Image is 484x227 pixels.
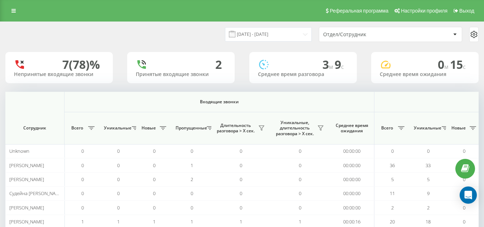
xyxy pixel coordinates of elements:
span: 1 [81,218,84,225]
div: Отдел/Сотрудник [323,32,409,38]
div: Непринятые входящие звонки [14,71,104,77]
span: [PERSON_NAME] [9,218,44,225]
span: 0 [299,204,301,211]
div: Open Intercom Messenger [460,186,477,204]
span: 0 [117,190,120,197]
span: Новые [140,125,158,131]
span: 2 [427,204,430,211]
span: 2 [391,204,394,211]
span: Уникальные [104,125,130,131]
span: 0 [153,162,155,169]
span: Судейна [PERSON_NAME] [9,190,63,197]
td: 00:00:00 [330,172,374,186]
span: 20 [390,218,395,225]
span: Всего [378,125,396,131]
span: 0 [463,176,465,183]
span: м [329,63,335,71]
span: Выход [459,8,474,14]
span: 1 [191,218,193,225]
span: 9 [335,57,344,72]
span: 3 [322,57,335,72]
span: [PERSON_NAME] [9,204,44,211]
span: 0 [81,176,84,183]
span: 36 [390,162,395,169]
span: 5 [427,176,430,183]
span: Unknown [9,148,29,154]
span: 0 [117,148,120,154]
span: 0 [299,148,301,154]
span: 1 [240,218,242,225]
span: Реферальная программа [330,8,388,14]
span: 0 [117,162,120,169]
span: Уникальные [414,125,440,131]
span: 0 [299,162,301,169]
span: 0 [463,204,465,211]
span: 1 [153,218,155,225]
span: 0 [153,148,155,154]
span: 1 [117,218,120,225]
td: 00:00:00 [330,144,374,158]
span: 0 [391,148,394,154]
span: 1 [191,162,193,169]
span: 0 [240,190,242,197]
div: 2 [215,58,222,71]
span: 0 [191,148,193,154]
span: 2 [191,176,193,183]
span: 0 [81,190,84,197]
span: Сотрудник [11,125,58,131]
span: 1 [299,218,301,225]
span: 0 [81,162,84,169]
span: 0 [81,204,84,211]
span: Уникальные, длительность разговора > Х сек. [274,120,315,137]
span: 0 [240,176,242,183]
td: 00:00:00 [330,200,374,214]
div: Среднее время разговора [258,71,348,77]
td: 00:00:00 [330,186,374,200]
span: 0 [153,190,155,197]
span: 5 [391,176,394,183]
span: 0 [153,204,155,211]
span: 0 [191,190,193,197]
span: 0 [191,204,193,211]
span: 11 [390,190,395,197]
div: 7 (78)% [62,58,100,71]
div: Среднее время ожидания [380,71,470,77]
span: 0 [240,148,242,154]
td: 00:00:00 [330,158,374,172]
span: Входящие звонки [83,99,355,105]
span: 0 [240,162,242,169]
span: 0 [299,176,301,183]
span: 0 [81,148,84,154]
span: [PERSON_NAME] [9,176,44,183]
span: 33 [426,162,431,169]
span: 0 [153,176,155,183]
span: Новые [450,125,468,131]
span: c [341,63,344,71]
span: 18 [426,218,431,225]
span: 0 [240,204,242,211]
span: [PERSON_NAME] [9,162,44,169]
span: Среднее время ожидания [335,123,369,134]
span: 0 [438,57,450,72]
span: 15 [450,57,466,72]
span: 0 [463,148,465,154]
div: Принятые входящие звонки [136,71,226,77]
span: 0 [117,176,120,183]
span: м [444,63,450,71]
span: Длительность разговора > Х сек. [215,123,256,134]
span: Пропущенные [176,125,205,131]
span: 9 [427,190,430,197]
span: c [463,63,466,71]
span: 0 [463,218,465,225]
span: Настройки профиля [401,8,447,14]
span: 0 [299,190,301,197]
span: 0 [427,148,430,154]
span: 0 [117,204,120,211]
span: Всего [68,125,86,131]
